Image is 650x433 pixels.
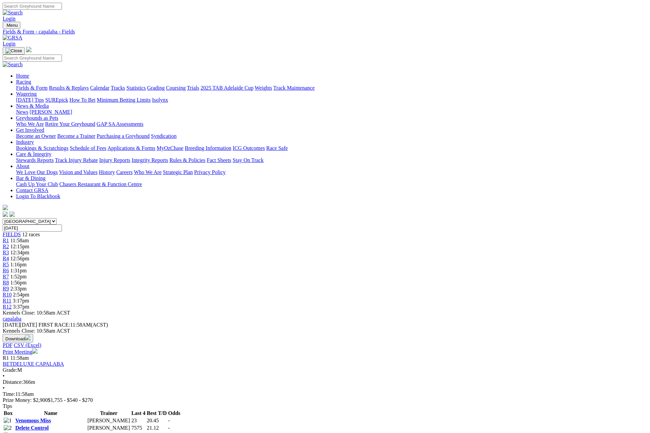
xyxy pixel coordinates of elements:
[16,145,68,151] a: Bookings & Scratchings
[16,175,46,181] a: Bar & Dining
[147,85,165,91] a: Grading
[10,280,27,285] span: 1:56pm
[4,418,12,424] img: 1
[3,232,21,237] span: FIELDS
[16,97,44,103] a: [DATE] Tips
[38,322,108,328] span: 11:58AM(ACST)
[16,73,29,79] a: Home
[127,85,146,91] a: Statistics
[10,355,29,361] span: 11:58am
[255,85,272,91] a: Weights
[3,328,647,334] div: Kennels Close: 10:58am ACST
[13,304,29,310] span: 3:37pm
[16,109,28,115] a: News
[200,85,253,91] a: 2025 TAB Adelaide Cup
[3,403,12,409] span: Tips
[16,181,647,187] div: Bar & Dining
[15,418,51,423] a: Venomous Miss
[16,79,31,85] a: Racing
[3,238,9,243] a: R1
[166,85,186,91] a: Coursing
[10,256,29,261] span: 12:56pm
[168,425,170,431] span: -
[16,169,647,175] div: About
[48,397,93,403] span: $1,755 - $540 - $270
[16,97,647,103] div: Wagering
[3,355,9,361] span: R1
[14,342,41,348] a: CSV (Excel)
[10,244,29,249] span: 12:15pm
[3,342,647,348] div: Download
[185,145,231,151] a: Breeding Information
[3,367,17,373] span: Grade:
[3,274,9,279] a: R7
[16,103,49,109] a: News & Media
[3,268,9,273] span: R6
[87,425,130,431] td: [PERSON_NAME]
[10,274,27,279] span: 1:52pm
[111,85,125,91] a: Tracks
[3,334,33,342] button: Download
[3,225,62,232] input: Select date
[3,205,8,210] img: logo-grsa-white.png
[16,163,29,169] a: About
[4,410,13,416] span: Box
[16,115,58,121] a: Greyhounds as Pets
[3,16,15,21] a: Login
[10,262,27,267] span: 1:16pm
[45,97,68,103] a: SUREpick
[13,298,29,304] span: 3:17pm
[3,29,647,35] div: Fields & Form - capalaba - Fields
[3,310,70,316] span: Kennels Close: 10:58am ACST
[57,133,95,139] a: Become a Trainer
[16,133,56,139] a: Become an Owner
[16,121,647,127] div: Greyhounds as Pets
[97,97,151,103] a: Minimum Betting Limits
[16,85,647,91] div: Racing
[147,425,167,431] td: 21.12
[187,85,199,91] a: Trials
[15,425,49,431] a: Delete Control
[4,425,12,431] img: 2
[3,397,647,403] div: Prize Money: $2,900
[3,211,8,217] img: facebook.svg
[3,55,62,62] input: Search
[5,48,22,54] img: Close
[10,268,27,273] span: 1:31pm
[3,286,9,291] span: R9
[3,316,21,322] a: capalaba
[16,181,58,187] a: Cash Up Your Club
[16,157,647,163] div: Care & Integrity
[3,244,9,249] a: R2
[97,133,150,139] a: Purchasing a Greyhound
[3,62,23,68] img: Search
[16,169,58,175] a: We Love Our Dogs
[7,23,18,28] span: Menu
[3,41,15,47] a: Login
[3,322,37,328] span: [DATE]
[3,322,20,328] span: [DATE]
[3,22,20,29] button: Toggle navigation
[32,348,37,354] img: printer.svg
[168,418,170,423] span: -
[131,410,146,417] th: Last 4
[59,169,97,175] a: Vision and Values
[3,391,15,397] span: Time:
[3,47,25,55] button: Toggle navigation
[3,256,9,261] a: R4
[116,169,133,175] a: Careers
[99,157,130,163] a: Injury Reports
[266,145,288,151] a: Race Safe
[194,169,226,175] a: Privacy Policy
[97,121,144,127] a: GAP SA Assessments
[3,385,5,391] span: •
[3,262,9,267] a: R5
[3,3,62,10] input: Search
[233,157,263,163] a: Stay On Track
[3,35,22,41] img: GRSA
[3,342,12,348] a: PDF
[3,250,9,255] span: R3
